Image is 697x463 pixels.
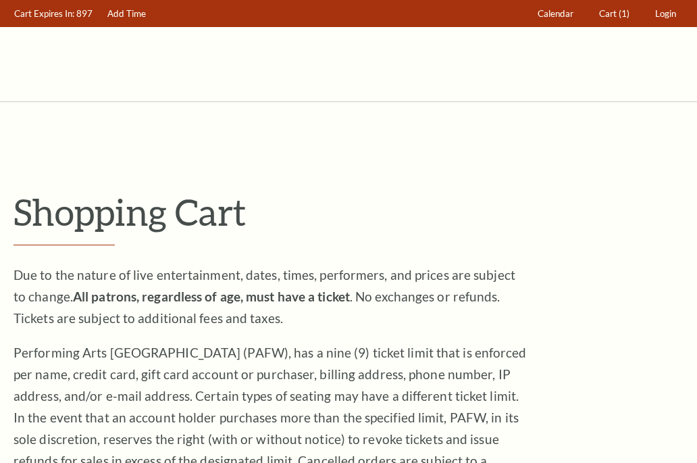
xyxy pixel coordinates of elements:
[14,190,683,234] p: Shopping Cart
[538,8,573,19] span: Calendar
[76,8,93,19] span: 897
[14,8,74,19] span: Cart Expires In:
[73,289,350,304] strong: All patrons, regardless of age, must have a ticket
[101,1,153,27] a: Add Time
[655,8,676,19] span: Login
[593,1,636,27] a: Cart (1)
[619,8,629,19] span: (1)
[14,267,515,326] span: Due to the nature of live entertainment, dates, times, performers, and prices are subject to chan...
[649,1,683,27] a: Login
[532,1,580,27] a: Calendar
[599,8,617,19] span: Cart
